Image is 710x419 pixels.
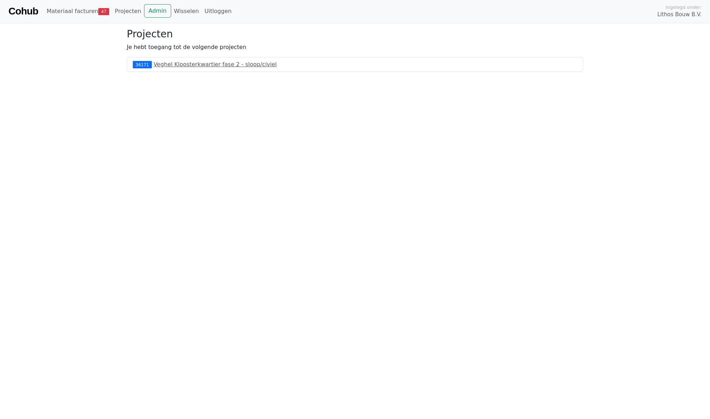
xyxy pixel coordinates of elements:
span: Ingelogd onder: [666,4,702,11]
p: Je hebt toegang tot de volgende projecten [127,43,583,51]
a: Projecten [112,4,144,18]
a: Veghel Kloosterkwartier fase 2 - sloop/civiel [154,61,277,68]
span: 47 [98,8,109,15]
span: Lithos Bouw B.V. [658,11,702,19]
a: Wisselen [171,4,202,18]
h3: Projecten [127,28,583,40]
div: 36171 [133,61,152,68]
a: Admin [144,4,171,18]
a: Cohub [8,3,38,20]
a: Uitloggen [202,4,235,18]
a: Materiaal facturen47 [44,4,112,18]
